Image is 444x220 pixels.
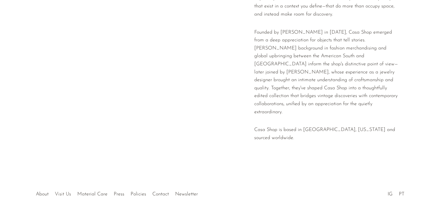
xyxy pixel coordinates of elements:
[114,192,124,197] a: Press
[254,29,400,116] p: Founded by [PERSON_NAME] in [DATE], Casa Shop emerged from a deep appreciation for objects that t...
[254,126,400,142] p: Casa Shop is based in [GEOGRAPHIC_DATA], [US_STATE] and sourced worldwide.
[55,192,71,197] a: Visit Us
[399,192,404,197] a: PT
[152,192,169,197] a: Contact
[131,192,146,197] a: Policies
[388,192,393,197] a: IG
[33,187,201,199] ul: Quick links
[384,187,408,199] ul: Social Medias
[36,192,49,197] a: About
[77,192,107,197] a: Material Care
